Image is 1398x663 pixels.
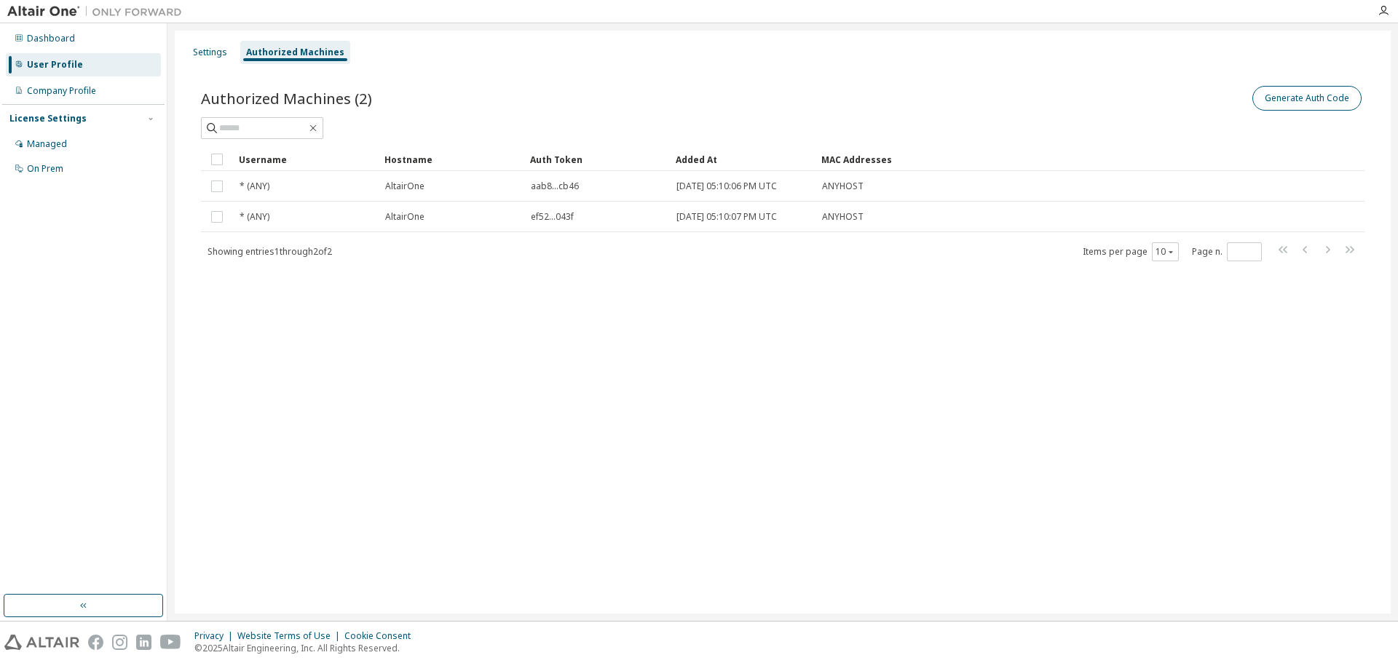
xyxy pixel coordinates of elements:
[1156,246,1175,258] button: 10
[531,180,579,192] span: aab8...cb46
[246,47,344,58] div: Authorized Machines
[27,85,96,97] div: Company Profile
[27,138,67,150] div: Managed
[201,88,372,108] span: Authorized Machines (2)
[27,163,63,175] div: On Prem
[237,630,344,642] div: Website Terms of Use
[822,180,864,192] span: ANYHOST
[1192,242,1262,261] span: Page n.
[822,211,864,223] span: ANYHOST
[27,59,83,71] div: User Profile
[9,113,87,124] div: License Settings
[1083,242,1179,261] span: Items per page
[4,635,79,650] img: altair_logo.svg
[385,211,424,223] span: AltairOne
[194,642,419,654] p: © 2025 Altair Engineering, Inc. All Rights Reserved.
[88,635,103,650] img: facebook.svg
[208,245,332,258] span: Showing entries 1 through 2 of 2
[112,635,127,650] img: instagram.svg
[344,630,419,642] div: Cookie Consent
[27,33,75,44] div: Dashboard
[385,180,424,192] span: AltairOne
[676,180,777,192] span: [DATE] 05:10:06 PM UTC
[7,4,189,19] img: Altair One
[530,148,664,171] div: Auth Token
[676,148,810,171] div: Added At
[136,635,151,650] img: linkedin.svg
[676,211,777,223] span: [DATE] 05:10:07 PM UTC
[240,180,269,192] span: * (ANY)
[194,630,237,642] div: Privacy
[531,211,574,223] span: ef52...043f
[239,148,373,171] div: Username
[240,211,269,223] span: * (ANY)
[384,148,518,171] div: Hostname
[821,148,1212,171] div: MAC Addresses
[1252,86,1362,111] button: Generate Auth Code
[193,47,227,58] div: Settings
[160,635,181,650] img: youtube.svg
